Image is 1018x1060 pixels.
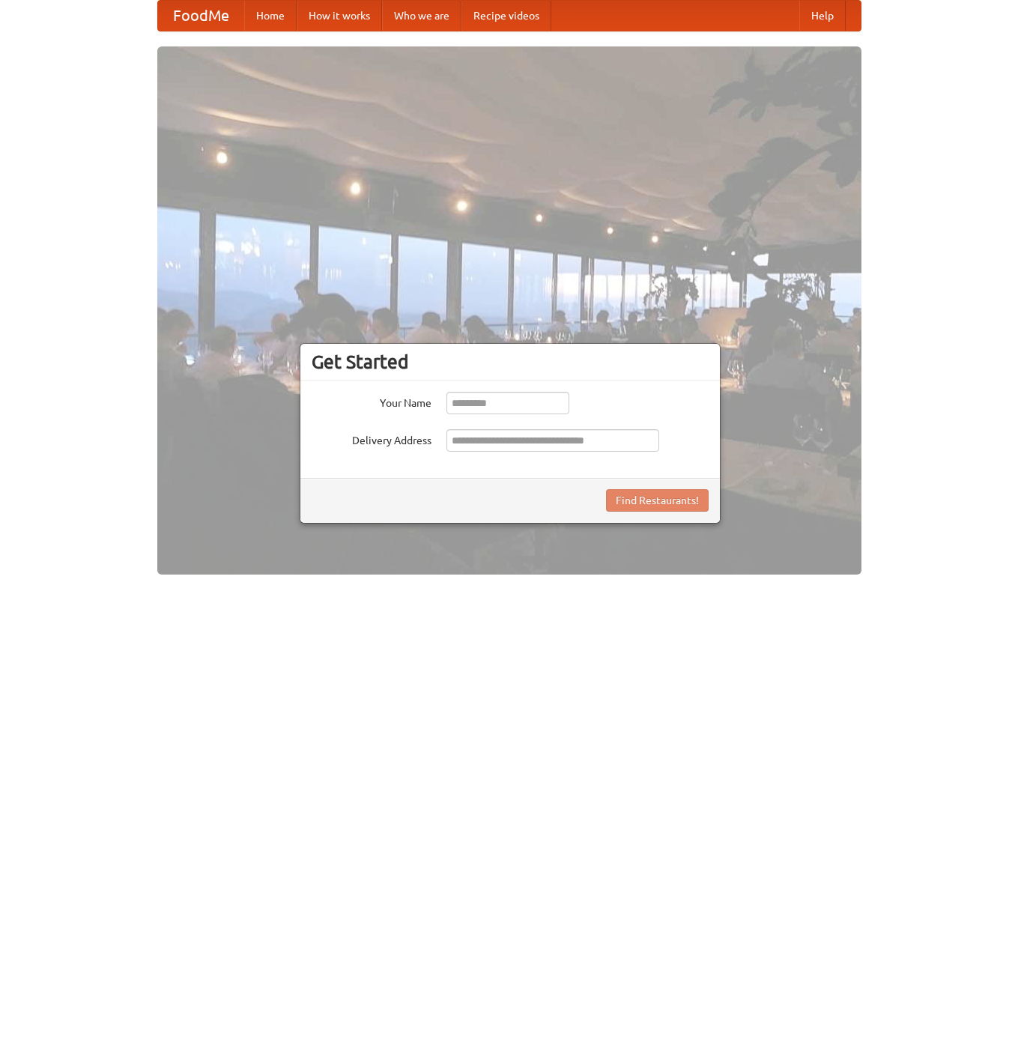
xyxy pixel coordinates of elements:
[158,1,244,31] a: FoodMe
[244,1,297,31] a: Home
[799,1,846,31] a: Help
[312,351,709,373] h3: Get Started
[297,1,382,31] a: How it works
[312,429,431,448] label: Delivery Address
[382,1,461,31] a: Who we are
[312,392,431,411] label: Your Name
[606,489,709,512] button: Find Restaurants!
[461,1,551,31] a: Recipe videos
